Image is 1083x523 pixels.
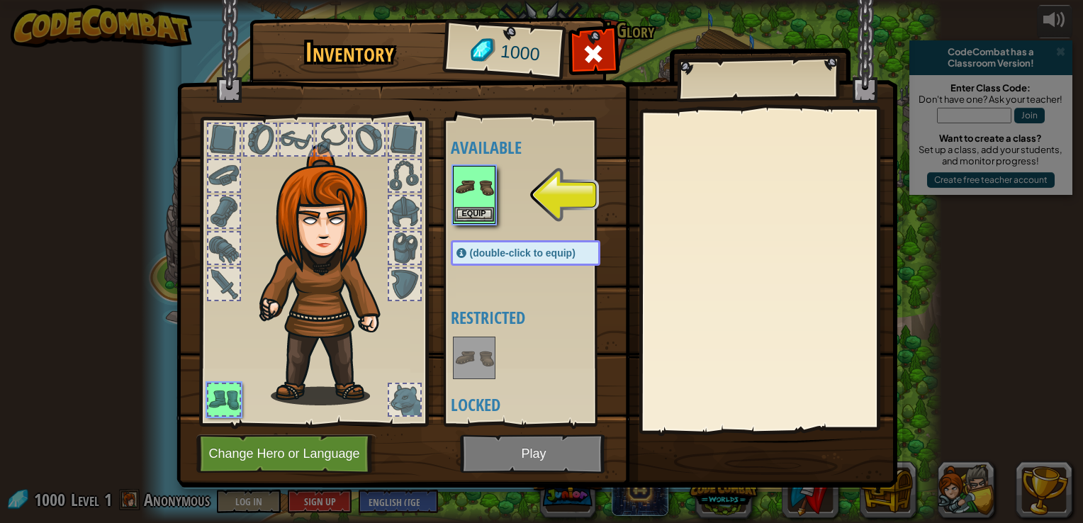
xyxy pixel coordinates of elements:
[451,138,629,157] h4: Available
[451,308,629,327] h4: Restricted
[253,145,405,405] img: hair_f2.png
[259,38,440,67] h1: Inventory
[196,434,376,473] button: Change Hero or Language
[470,247,576,259] span: (double-click to equip)
[499,39,541,67] span: 1000
[454,207,494,222] button: Equip
[454,167,494,207] img: portrait.png
[451,395,629,414] h4: Locked
[454,338,494,378] img: portrait.png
